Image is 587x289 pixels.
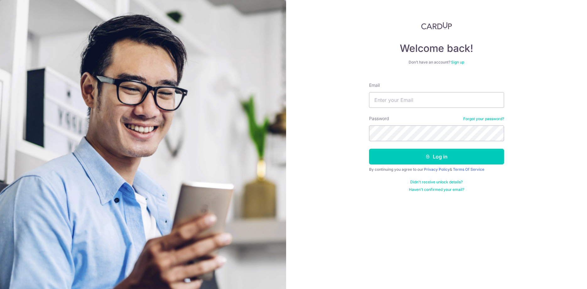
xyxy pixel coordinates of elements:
[424,167,450,172] a: Privacy Policy
[369,115,389,122] label: Password
[410,180,463,185] a: Didn't receive unlock details?
[409,187,464,192] a: Haven't confirmed your email?
[369,167,504,172] div: By continuing you agree to our &
[369,149,504,164] button: Log in
[463,116,504,121] a: Forgot your password?
[451,60,464,64] a: Sign up
[369,92,504,108] input: Enter your Email
[369,42,504,55] h4: Welcome back!
[453,167,484,172] a: Terms Of Service
[421,22,452,30] img: CardUp Logo
[369,82,380,88] label: Email
[369,60,504,65] div: Don’t have an account?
